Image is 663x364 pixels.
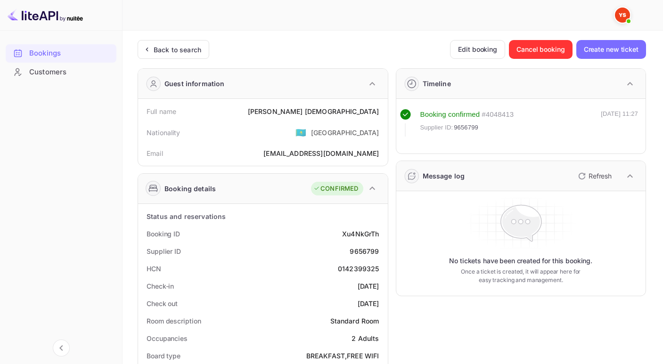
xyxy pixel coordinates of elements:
[147,281,174,291] div: Check-in
[147,351,180,361] div: Board type
[147,246,181,256] div: Supplier ID
[423,79,451,89] div: Timeline
[358,299,379,308] div: [DATE]
[573,169,615,184] button: Refresh
[263,148,379,158] div: [EMAIL_ADDRESS][DOMAIN_NAME]
[313,184,358,194] div: CONFIRMED
[454,123,478,132] span: 9656799
[311,128,379,138] div: [GEOGRAPHIC_DATA]
[601,109,638,137] div: [DATE] 11:27
[8,8,83,23] img: LiteAPI logo
[615,8,630,23] img: Yandex Support
[576,40,646,59] button: Create new ticket
[147,106,176,116] div: Full name
[147,211,226,221] div: Status and reservations
[164,79,225,89] div: Guest information
[6,44,116,63] div: Bookings
[147,148,163,158] div: Email
[509,40,573,59] button: Cancel booking
[29,67,112,78] div: Customers
[248,106,379,116] div: [PERSON_NAME] [DEMOGRAPHIC_DATA]
[420,123,453,132] span: Supplier ID:
[147,316,201,326] div: Room description
[454,267,587,284] p: Once a ticket is created, it will appear here for easy tracking and management.
[29,48,112,59] div: Bookings
[147,333,188,343] div: Occupancies
[420,109,480,120] div: Booking confirmed
[342,229,379,239] div: Xu4NkGrTh
[147,299,178,308] div: Check out
[352,333,379,343] div: 2 Adults
[358,281,379,291] div: [DATE]
[154,45,201,55] div: Back to search
[330,316,379,326] div: Standard Room
[147,264,161,274] div: HCN
[147,229,180,239] div: Booking ID
[589,171,612,181] p: Refresh
[350,246,379,256] div: 9656799
[295,124,306,141] span: United States
[6,63,116,81] div: Customers
[449,256,592,266] p: No tickets have been created for this booking.
[6,44,116,62] a: Bookings
[164,184,216,194] div: Booking details
[338,264,379,274] div: 0142399325
[450,40,505,59] button: Edit booking
[423,171,465,181] div: Message log
[53,340,70,356] button: Collapse navigation
[147,128,180,138] div: Nationality
[306,351,379,361] div: BREAKFAST,FREE WIFI
[482,109,514,120] div: # 4048413
[6,63,116,81] a: Customers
